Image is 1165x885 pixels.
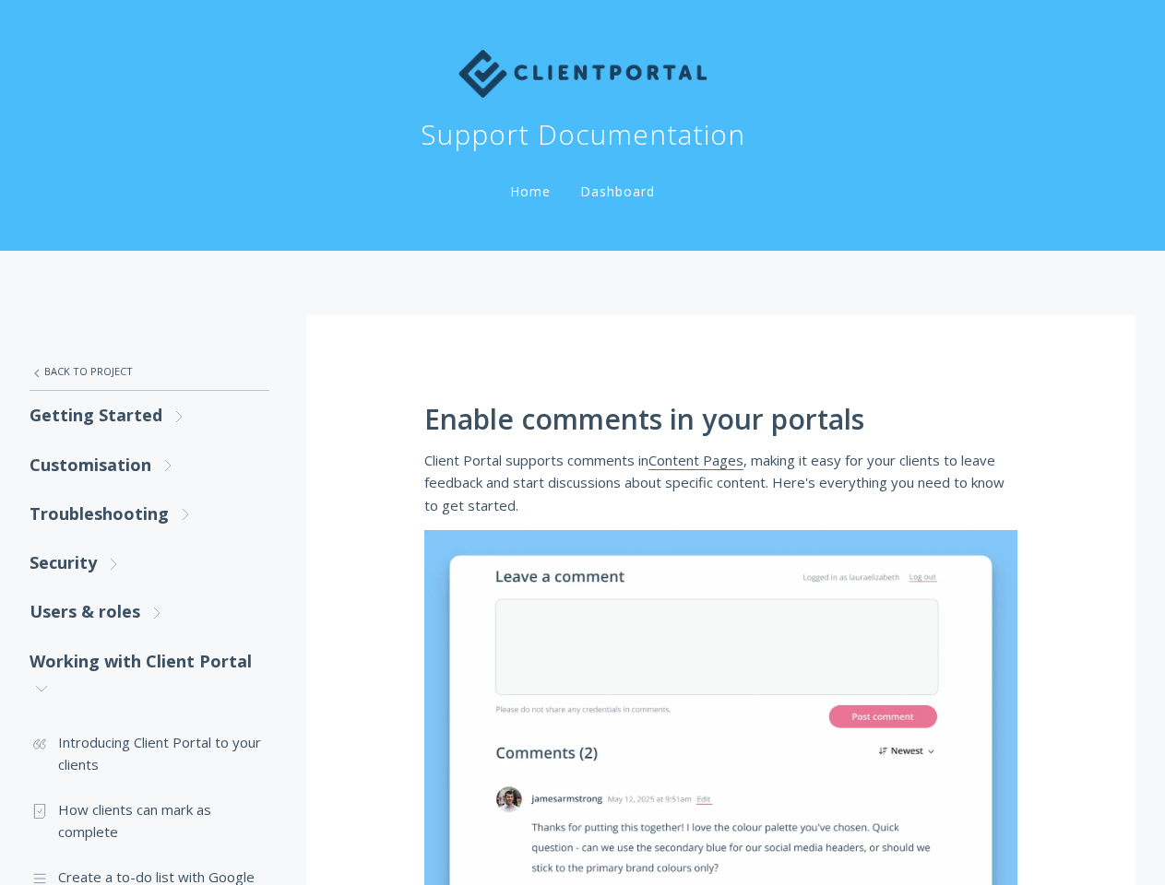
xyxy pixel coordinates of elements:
[30,720,269,787] a: Introducing Client Portal to your clients
[424,404,1017,435] h1: Enable comments in your portals
[30,441,269,490] a: Customisation
[577,183,659,200] a: Dashboard
[30,391,269,440] a: Getting Started
[506,183,554,200] a: Home
[30,352,269,391] a: Back to Project
[30,587,269,636] a: Users & roles
[421,116,745,153] h1: Support Documentation
[30,637,269,714] a: Working with Client Portal
[648,451,743,470] a: Content Pages
[30,787,269,855] a: How clients can mark as complete
[30,538,269,587] a: Security
[424,449,1017,516] p: Client Portal supports comments in , making it easy for your clients to leave feedback and start ...
[30,490,269,538] a: Troubleshooting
